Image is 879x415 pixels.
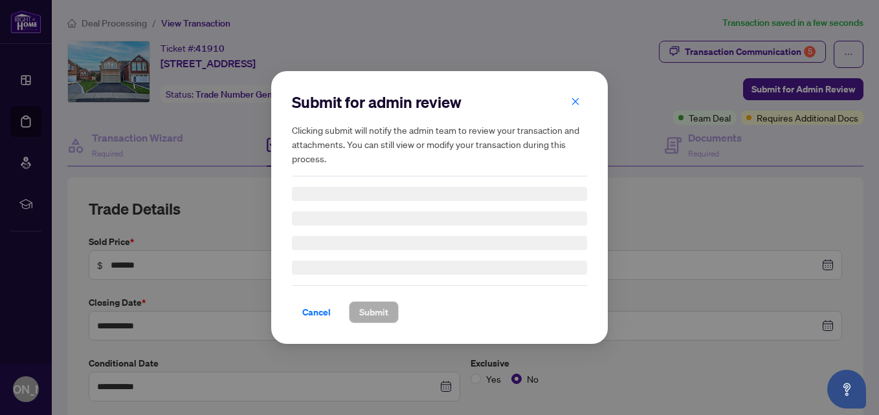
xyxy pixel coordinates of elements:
[827,370,866,409] button: Open asap
[349,301,399,323] button: Submit
[292,301,341,323] button: Cancel
[571,97,580,106] span: close
[292,123,587,165] h5: Clicking submit will notify the admin team to review your transaction and attachments. You can st...
[292,92,587,112] h2: Submit for admin review
[302,302,331,323] span: Cancel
